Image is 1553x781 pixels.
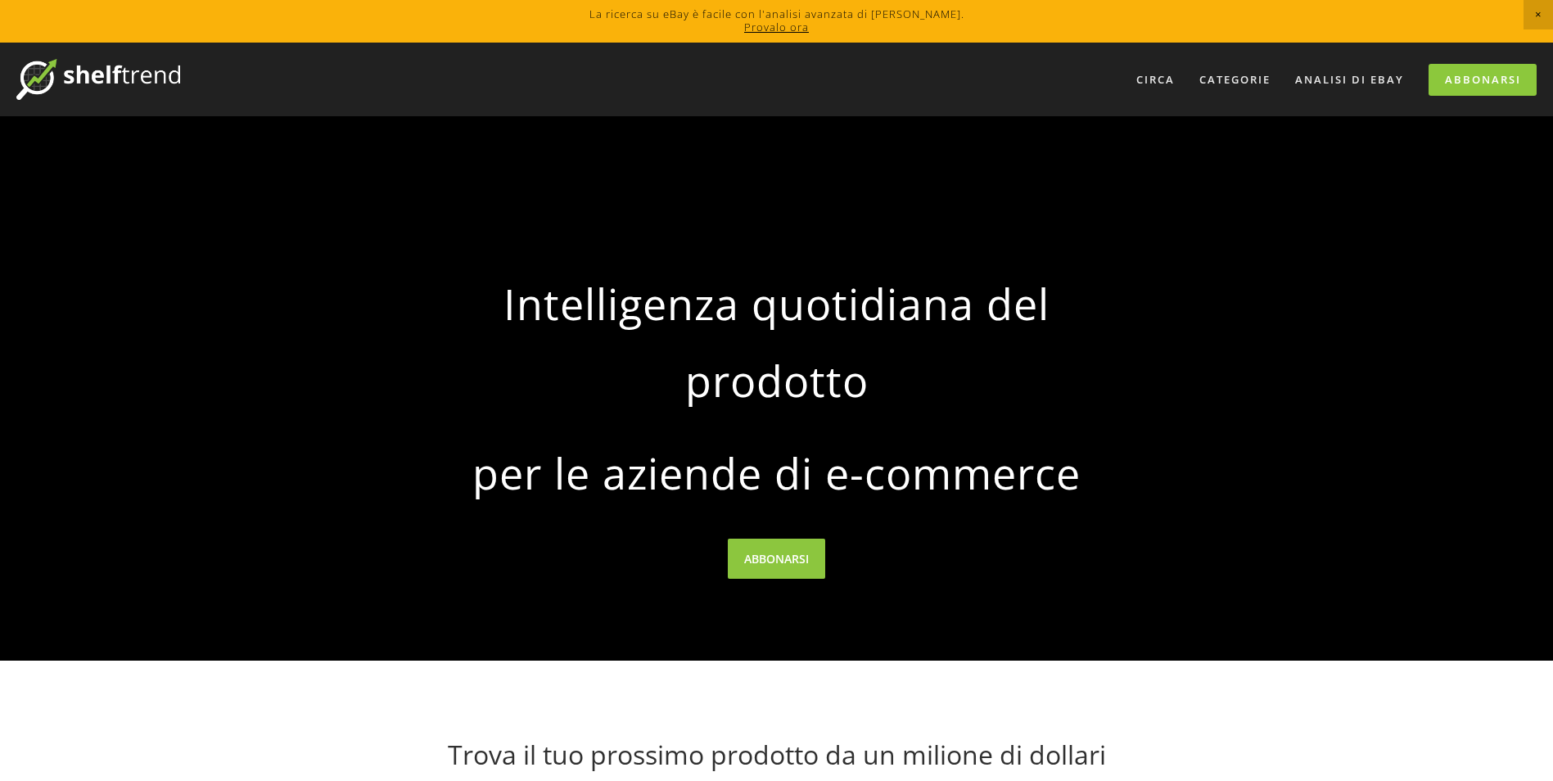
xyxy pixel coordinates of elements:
strong: Intelligenza quotidiana del prodotto [412,265,1142,418]
div: Categorie [1189,66,1281,93]
a: Circa [1126,66,1185,93]
h1: Trova il tuo prossimo prodotto da un milione di dollari [386,739,1168,770]
strong: per le aziende di e-commerce [412,435,1142,512]
a: Abbonarsi [1429,64,1537,96]
img: Tendenza dello scaffale [16,59,180,100]
a: Provalo ora [744,20,809,34]
a: Analisi di eBay [1284,66,1415,93]
a: ABBONARSI [728,539,825,579]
